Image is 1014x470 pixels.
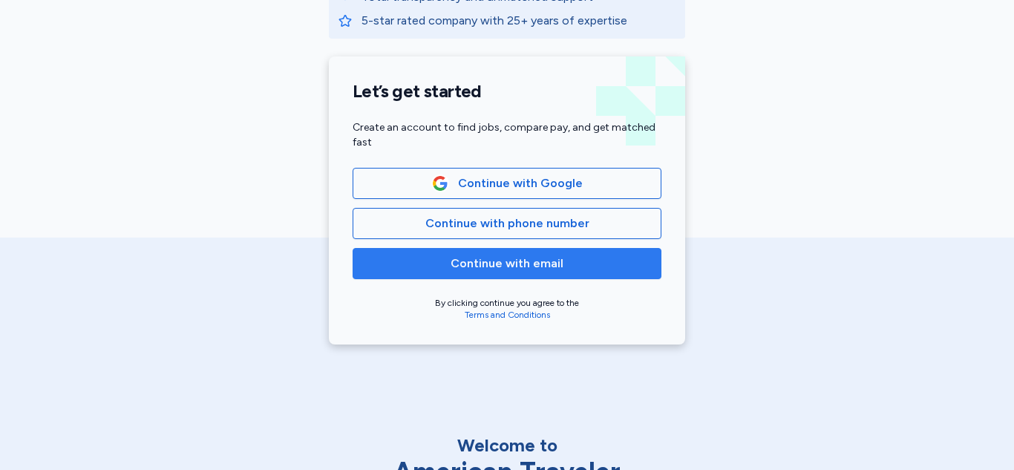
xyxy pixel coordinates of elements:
[451,255,563,272] span: Continue with email
[465,310,550,320] a: Terms and Conditions
[425,215,589,232] span: Continue with phone number
[353,80,661,102] h1: Let’s get started
[432,175,448,192] img: Google Logo
[351,434,663,457] div: Welcome to
[353,208,661,239] button: Continue with phone number
[353,168,661,199] button: Google LogoContinue with Google
[353,120,661,150] div: Create an account to find jobs, compare pay, and get matched fast
[458,174,583,192] span: Continue with Google
[353,297,661,321] div: By clicking continue you agree to the
[353,248,661,279] button: Continue with email
[362,12,676,30] p: 5-star rated company with 25+ years of expertise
